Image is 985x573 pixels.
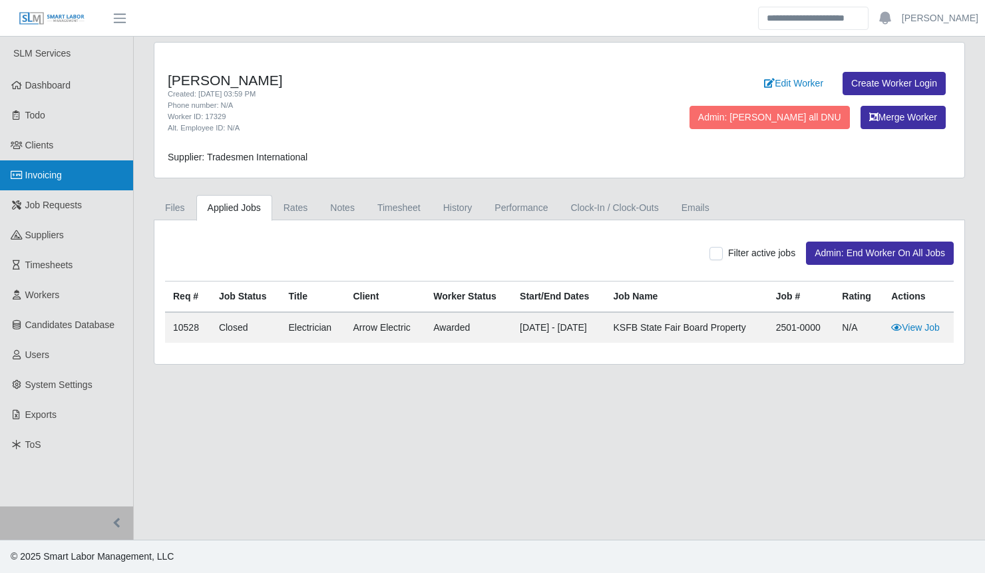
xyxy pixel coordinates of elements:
h4: [PERSON_NAME] [168,72,616,89]
a: Edit Worker [755,72,832,95]
a: History [432,195,484,221]
div: Phone number: N/A [168,100,616,111]
th: Title [280,282,345,313]
button: Admin: [PERSON_NAME] all DNU [689,106,850,129]
span: Suppliers [25,230,64,240]
span: Job Requests [25,200,83,210]
td: [DATE] - [DATE] [512,312,605,343]
button: Admin: End Worker On All Jobs [806,242,954,265]
span: Exports [25,409,57,420]
th: Rating [834,282,883,313]
a: Clock-In / Clock-Outs [559,195,670,221]
th: Actions [883,282,954,313]
span: Supplier: Tradesmen International [168,152,307,162]
span: System Settings [25,379,93,390]
span: © 2025 Smart Labor Management, LLC [11,551,174,562]
td: N/A [834,312,883,343]
a: Rates [272,195,319,221]
div: Worker ID: 17329 [168,111,616,122]
span: Candidates Database [25,319,115,330]
th: Job Name [605,282,767,313]
span: Users [25,349,50,360]
span: Todo [25,110,45,120]
th: Client [345,282,425,313]
div: Created: [DATE] 03:59 PM [168,89,616,100]
td: Electrician [280,312,345,343]
a: Performance [483,195,559,221]
span: Invoicing [25,170,62,180]
input: Search [758,7,869,30]
td: Closed [211,312,281,343]
td: 2501-0000 [768,312,835,343]
td: 10528 [165,312,211,343]
a: Timesheet [366,195,432,221]
a: [PERSON_NAME] [902,11,978,25]
a: Create Worker Login [843,72,946,95]
span: Dashboard [25,80,71,91]
a: Emails [670,195,721,221]
span: Workers [25,289,60,300]
a: Notes [319,195,366,221]
td: awarded [425,312,512,343]
span: Filter active jobs [728,248,795,258]
span: Timesheets [25,260,73,270]
a: Files [154,195,196,221]
td: Arrow Electric [345,312,425,343]
span: SLM Services [13,48,71,59]
span: Clients [25,140,54,150]
th: Job Status [211,282,281,313]
th: Worker Status [425,282,512,313]
td: KSFB State Fair Board Property [605,312,767,343]
th: Job # [768,282,835,313]
button: Merge Worker [861,106,946,129]
a: Applied Jobs [196,195,272,221]
span: ToS [25,439,41,450]
a: View Job [891,322,940,333]
th: Start/End Dates [512,282,605,313]
img: SLM Logo [19,11,85,26]
div: Alt. Employee ID: N/A [168,122,616,134]
th: Req # [165,282,211,313]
